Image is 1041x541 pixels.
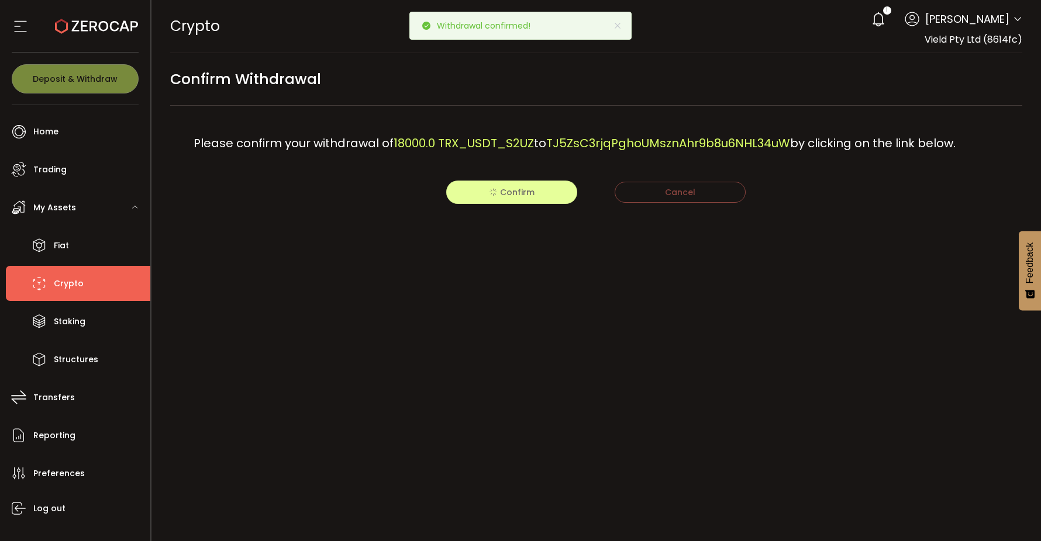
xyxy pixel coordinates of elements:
span: Trading [33,161,67,178]
span: to [534,135,546,151]
button: Cancel [615,182,746,203]
span: Vield Pty Ltd (8614fc) [925,33,1022,46]
span: by clicking on the link below. [790,135,956,151]
span: Preferences [33,465,85,482]
span: Crypto [170,16,220,36]
iframe: Chat Widget [983,485,1041,541]
span: Crypto [54,275,84,292]
button: Feedback - Show survey [1019,231,1041,310]
span: 18000.0 TRX_USDT_S2UZ [394,135,534,151]
span: Reporting [33,427,75,444]
span: Deposit & Withdraw [33,75,118,83]
span: Cancel [665,186,695,198]
p: Withdrawal confirmed! [437,22,540,30]
span: Home [33,123,58,140]
span: Confirm Withdrawal [170,66,321,92]
span: TJ5ZsC3rjqPghoUMsznAhr9b8u6NHL34uW [546,135,790,151]
span: Structures [54,351,98,368]
span: My Assets [33,199,76,216]
span: 1 [886,6,888,15]
span: Fiat [54,237,69,254]
button: Deposit & Withdraw [12,64,139,93]
span: Staking [54,313,85,330]
span: Please confirm your withdrawal of [194,135,394,151]
span: [PERSON_NAME] [925,11,1009,27]
span: Feedback [1025,242,1035,283]
span: Transfers [33,389,75,406]
span: Log out [33,500,66,517]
